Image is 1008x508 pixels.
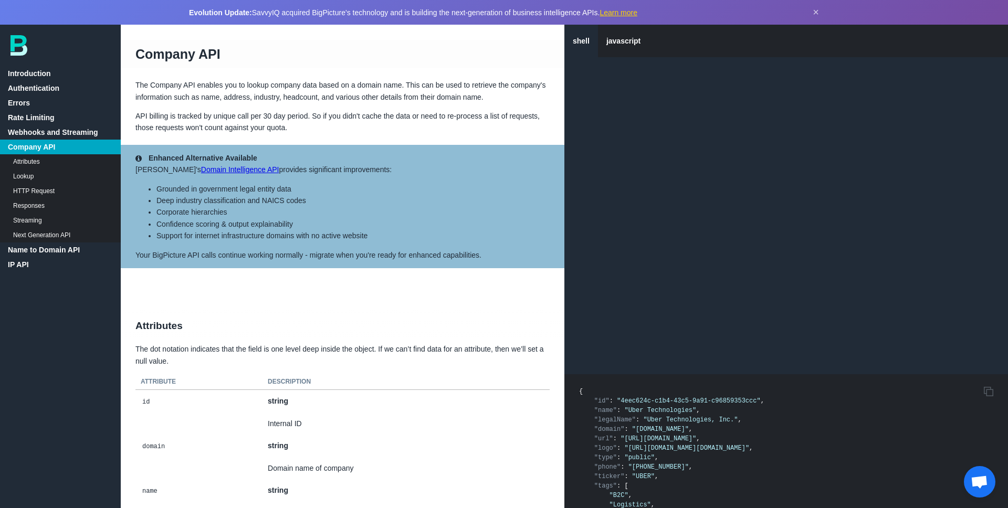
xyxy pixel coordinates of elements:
[121,79,564,103] p: The Company API enables you to lookup company data based on a domain name. This can be used to re...
[643,416,738,424] span: "Uber Technologies, Inc."
[621,435,696,442] span: "[URL][DOMAIN_NAME]"
[262,412,550,435] td: Internal ID
[624,454,655,461] span: "public"
[149,154,257,162] strong: Enhanced Alternative Available
[121,40,564,68] h1: Company API
[156,195,550,206] li: Deep industry classification and NAICS codes
[121,308,564,344] h2: Attributes
[964,466,995,498] a: Open chat
[594,435,613,442] span: "url"
[121,343,564,367] p: The dot notation indicates that the field is one level deep inside the object. If we can’t find d...
[655,454,658,461] span: ,
[738,416,741,424] span: ,
[135,374,262,390] th: Attribute
[268,486,288,494] strong: string
[696,435,700,442] span: ,
[594,407,617,414] span: "name"
[624,407,696,414] span: "Uber Technologies"
[610,397,613,405] span: :
[624,444,749,452] span: "[URL][DOMAIN_NAME][DOMAIN_NAME]"
[268,397,288,405] strong: string
[689,426,692,433] span: ,
[636,416,639,424] span: :
[121,145,564,268] aside: [PERSON_NAME]'s provides significant improvements: Your BigPicture API calls continue working nor...
[141,486,159,496] code: name
[594,454,617,461] span: "type"
[594,426,625,433] span: "domain"
[594,473,625,480] span: "ticker"
[617,397,761,405] span: "4eec624c-c1b4-43c5-9a91-c96859353ccc"
[598,25,649,57] a: javascript
[624,482,628,490] span: [
[156,230,550,241] li: Support for internet infrastructure domains with no active website
[594,416,636,424] span: "legalName"
[121,110,564,134] p: API billing is tracked by unique call per 30 day period. So if you didn't cache the data or need ...
[262,374,550,390] th: Description
[594,463,621,471] span: "phone"
[621,463,624,471] span: :
[600,8,637,17] a: Learn more
[624,426,628,433] span: :
[655,473,658,480] span: ,
[617,444,621,452] span: :
[594,444,617,452] span: "logo"
[813,6,819,18] button: Dismiss announcement
[268,441,288,450] strong: string
[201,165,279,174] a: Domain Intelligence API
[156,206,550,218] li: Corporate hierarchies
[628,463,689,471] span: "[PHONE_NUMBER]"
[749,444,753,452] span: ,
[689,463,692,471] span: ,
[156,183,550,195] li: Grounded in government legal entity data
[189,8,252,17] strong: Evolution Update:
[632,426,689,433] span: "[DOMAIN_NAME]"
[10,35,27,56] img: bp-logo-B-teal.svg
[617,482,621,490] span: :
[628,492,632,499] span: ,
[696,407,700,414] span: ,
[156,218,550,230] li: Confidence scoring & output explainability
[579,388,583,395] span: {
[189,8,637,17] span: SavvyIQ acquired BigPicture's technology and is building the next-generation of business intellig...
[632,473,655,480] span: "UBER"
[617,407,621,414] span: :
[624,473,628,480] span: :
[594,397,610,405] span: "id"
[141,397,151,407] code: id
[594,482,617,490] span: "tags"
[610,492,628,499] span: "B2C"
[141,441,166,452] code: domain
[761,397,764,405] span: ,
[564,25,598,57] a: shell
[617,454,621,461] span: :
[613,435,617,442] span: :
[262,457,550,479] td: Domain name of company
